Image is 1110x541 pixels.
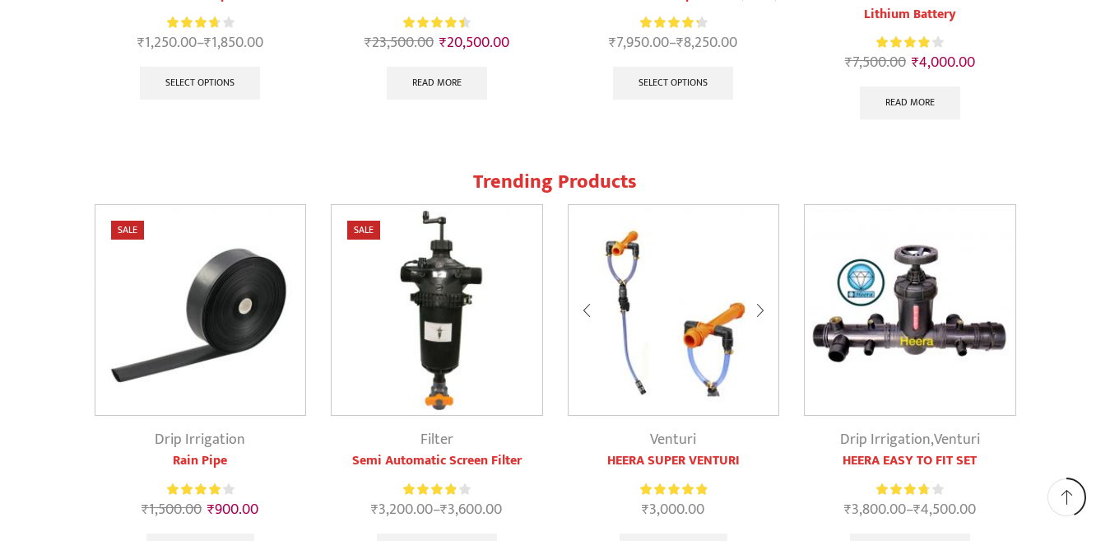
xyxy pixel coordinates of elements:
[640,481,707,498] span: Rated out of 5
[137,30,145,55] span: ₹
[403,481,456,498] span: Rated out of 5
[913,497,976,522] bdi: 4,500.00
[439,30,447,55] span: ₹
[613,67,733,100] a: Select options for “Heera Rain Gun Complete Set (1.25")”
[642,497,704,522] bdi: 3,000.00
[844,497,906,522] bdi: 3,800.00
[912,50,919,75] span: ₹
[473,166,637,198] span: Trending Products
[569,205,779,416] img: Heera Super Venturi
[876,481,927,498] span: Rated out of 5
[642,497,649,522] span: ₹
[95,205,306,416] img: Heera Rain Pipe
[420,427,453,452] a: Filter
[640,14,707,31] div: Rated 4.38 out of 5
[140,67,260,100] a: Select options for “Heera Inline Drip Lateral”
[845,50,906,75] bdi: 7,500.00
[440,497,448,522] span: ₹
[609,30,669,55] bdi: 7,950.00
[676,30,737,55] bdi: 8,250.00
[876,481,943,498] div: Rated 3.83 out of 5
[912,50,975,75] bdi: 4,000.00
[860,86,960,119] a: Read more about “Heera Gold Double Motor with Lithium Battery”
[403,14,470,31] div: Rated 4.55 out of 5
[934,427,980,452] a: Venturi
[840,427,931,452] a: Drip Irrigation
[167,14,218,31] span: Rated out of 5
[137,30,197,55] bdi: 1,250.00
[650,427,696,452] a: Venturi
[676,30,684,55] span: ₹
[365,30,372,55] span: ₹
[331,499,543,521] span: –
[207,497,258,522] bdi: 900.00
[347,221,380,240] span: Sale
[876,34,943,51] div: Rated 3.91 out of 5
[332,205,542,416] img: Semi Automatic Screen Filter
[805,205,1015,416] img: Heera Easy To Fit Set
[913,497,921,522] span: ₹
[804,451,1016,471] a: HEERA EASY TO FIT SET
[844,497,852,522] span: ₹
[403,14,464,31] span: Rated out of 5
[876,34,928,51] span: Rated out of 5
[142,497,202,522] bdi: 1,500.00
[640,481,707,498] div: Rated 5.00 out of 5
[387,67,487,100] a: Read more about “Heera Brush Cutter”
[142,497,149,522] span: ₹
[95,32,307,54] span: –
[207,497,215,522] span: ₹
[371,497,379,522] span: ₹
[439,30,509,55] bdi: 20,500.00
[155,427,245,452] a: Drip Irrigation
[371,497,433,522] bdi: 3,200.00
[845,50,852,75] span: ₹
[804,499,1016,521] span: –
[609,30,616,55] span: ₹
[204,30,211,55] span: ₹
[365,30,434,55] bdi: 23,500.00
[167,14,234,31] div: Rated 3.81 out of 5
[331,451,543,471] a: Semi Automatic Screen Filter
[167,481,234,498] div: Rated 4.13 out of 5
[568,451,780,471] a: HEERA SUPER VENTURI
[204,30,263,55] bdi: 1,850.00
[167,481,222,498] span: Rated out of 5
[640,14,699,31] span: Rated out of 5
[440,497,502,522] bdi: 3,600.00
[568,32,780,54] span: –
[95,451,307,471] a: Rain Pipe
[111,221,144,240] span: Sale
[403,481,470,498] div: Rated 3.92 out of 5
[804,429,1016,451] div: ,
